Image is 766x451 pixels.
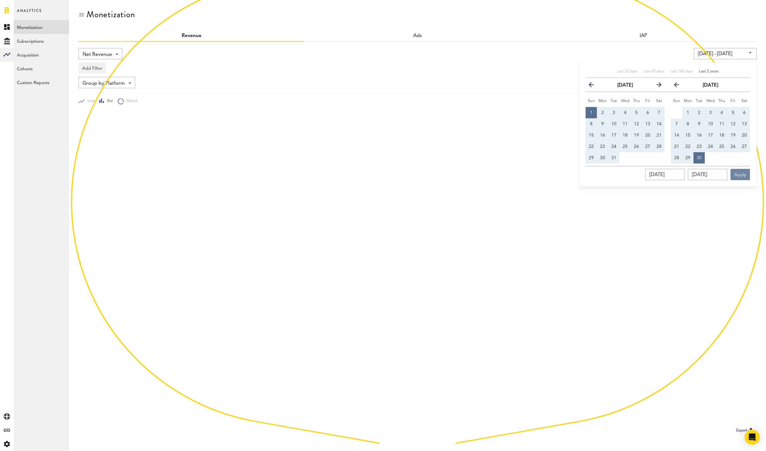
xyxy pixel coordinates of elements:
button: 11 [716,118,727,130]
span: 10 [611,122,616,126]
button: 6 [739,107,750,118]
button: 19 [631,130,642,141]
span: 21 [657,133,662,137]
small: Saturday [742,99,747,103]
span: 17 [708,133,713,137]
button: 28 [653,141,665,152]
small: Wednesday [706,99,715,103]
span: 15 [589,133,594,137]
button: 13 [642,118,653,130]
span: 29 [685,156,690,160]
span: 30 [600,156,605,160]
a: IAP [640,33,647,38]
input: __/__/____ [645,169,685,180]
button: 2 [597,107,608,118]
a: Revenue [182,33,201,38]
span: 29 [589,156,594,160]
button: 8 [586,118,597,130]
span: 24 [611,144,616,149]
button: 21 [671,141,682,152]
span: 16 [600,133,605,137]
span: 4 [721,110,723,115]
small: Saturday [656,99,662,103]
span: Last 90 days [644,70,664,73]
button: 26 [727,141,739,152]
span: 20 [645,133,650,137]
span: 25 [623,144,628,149]
span: 5 [635,110,638,115]
button: 10 [608,118,620,130]
button: 2 [694,107,705,118]
button: 4 [620,107,631,118]
small: Sunday [588,99,595,103]
button: 16 [694,130,705,141]
span: Support [13,4,36,10]
button: 27 [642,141,653,152]
span: 9 [698,122,700,126]
a: Subscriptions [14,34,69,48]
small: Friday [731,99,736,103]
button: 28 [671,152,682,164]
span: Group by Platform [82,78,125,89]
button: 17 [608,130,620,141]
span: Net Revenue [82,49,112,60]
span: 8 [590,122,593,126]
div: Open Intercom Messenger [745,430,760,445]
span: 11 [719,122,724,126]
span: 19 [634,133,639,137]
span: 15 [685,133,690,137]
span: 27 [645,144,650,149]
button: 20 [642,130,653,141]
small: Tuesday [696,99,703,103]
button: 12 [727,118,739,130]
span: 22 [589,144,594,149]
span: 25 [719,144,724,149]
button: 18 [716,130,727,141]
span: 18 [623,133,628,137]
button: 6 [642,107,653,118]
span: 22 [685,144,690,149]
button: 12 [631,118,642,130]
button: 27 [739,141,750,152]
span: 12 [634,122,639,126]
button: Apply [731,169,750,180]
button: 18 [620,130,631,141]
span: 28 [674,156,679,160]
span: Last 30 days [617,70,637,73]
span: Analytics [17,7,42,20]
span: 27 [742,144,747,149]
button: 1 [682,107,694,118]
button: 19 [727,130,739,141]
button: 30 [597,152,608,164]
small: Thursday [633,99,640,103]
button: 22 [586,141,597,152]
button: 7 [653,107,665,118]
img: Export [747,427,755,434]
button: Export [734,427,757,435]
small: Monday [684,99,692,103]
button: 9 [597,118,608,130]
button: Add Filter [78,62,106,74]
strong: [DATE] [703,83,718,88]
button: 14 [653,118,665,130]
a: Ads [413,33,422,38]
button: 5 [631,107,642,118]
a: Acquisition [14,48,69,62]
button: 3 [608,107,620,118]
span: 11 [623,122,628,126]
button: 31 [608,152,620,164]
small: Wednesday [621,99,630,103]
strong: [DATE] [617,83,633,88]
span: 17 [611,133,616,137]
span: 14 [674,133,679,137]
button: 20 [739,130,750,141]
span: 7 [675,122,678,126]
button: 1 [586,107,597,118]
button: 23 [597,141,608,152]
button: 4 [716,107,727,118]
span: 7 [658,110,660,115]
button: 26 [631,141,642,152]
small: Friday [645,99,650,103]
span: 18 [719,133,724,137]
span: 30 [697,156,702,160]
